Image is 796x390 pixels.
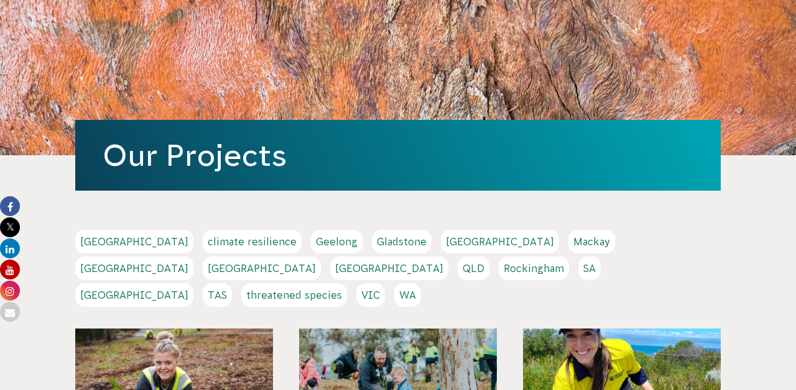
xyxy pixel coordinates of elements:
[75,256,193,280] a: [GEOGRAPHIC_DATA]
[330,256,448,280] a: [GEOGRAPHIC_DATA]
[578,256,601,280] a: SA
[75,283,193,307] a: [GEOGRAPHIC_DATA]
[241,283,347,307] a: threatened species
[568,230,615,253] a: Mackay
[75,230,193,253] a: [GEOGRAPHIC_DATA]
[372,230,432,253] a: Gladstone
[103,138,287,172] a: Our Projects
[499,256,569,280] a: Rockingham
[458,256,489,280] a: QLD
[203,256,321,280] a: [GEOGRAPHIC_DATA]
[311,230,363,253] a: Geelong
[394,283,421,307] a: WA
[203,230,302,253] a: climate resilience
[356,283,385,307] a: VIC
[441,230,559,253] a: [GEOGRAPHIC_DATA]
[203,283,232,307] a: TAS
